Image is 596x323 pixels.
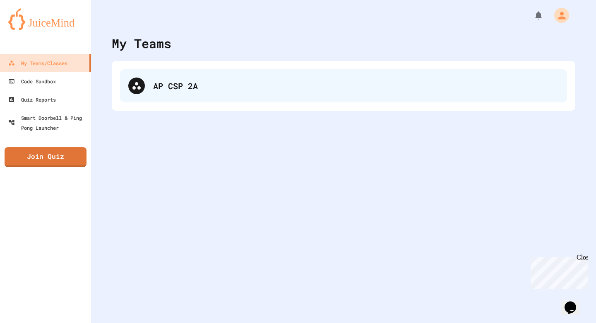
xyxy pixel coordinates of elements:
[527,254,588,289] iframe: chat widget
[153,80,559,92] div: AP CSP 2A
[8,58,67,68] div: My Teams/Classes
[8,95,56,104] div: Quiz Reports
[3,3,57,53] div: Chat with us now!Close
[561,290,588,315] iframe: chat widget
[120,69,567,102] div: AP CSP 2A
[518,8,546,22] div: My Notifications
[5,147,87,167] a: Join Quiz
[8,76,56,86] div: Code Sandbox
[8,8,83,30] img: logo-orange.svg
[112,34,171,53] div: My Teams
[8,113,88,133] div: Smart Doorbell & Ping Pong Launcher
[546,6,571,25] div: My Account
